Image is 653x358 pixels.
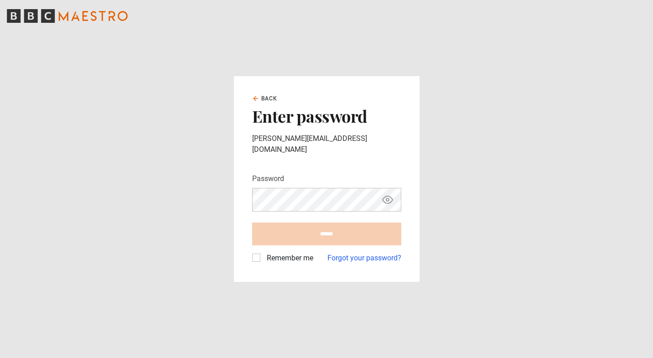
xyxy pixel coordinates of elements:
[261,94,278,103] span: Back
[252,106,401,125] h2: Enter password
[252,94,278,103] a: Back
[263,253,313,264] label: Remember me
[327,253,401,264] a: Forgot your password?
[252,173,284,184] label: Password
[252,133,401,155] p: [PERSON_NAME][EMAIL_ADDRESS][DOMAIN_NAME]
[7,9,128,23] svg: BBC Maestro
[380,192,395,208] button: Show password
